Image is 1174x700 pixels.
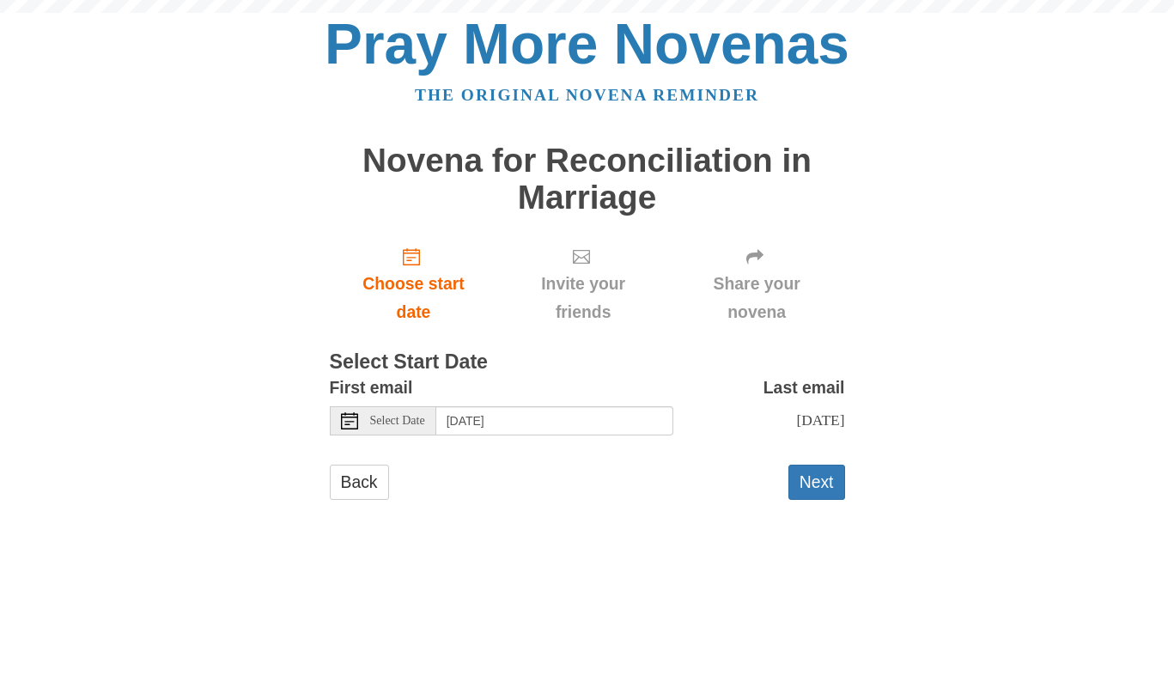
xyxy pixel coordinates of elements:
h3: Select Start Date [330,351,845,374]
button: Next [788,465,845,500]
div: Click "Next" to confirm your start date first. [497,233,668,335]
a: Pray More Novenas [325,12,849,76]
span: [DATE] [796,411,844,429]
label: First email [330,374,413,402]
span: Invite your friends [514,270,651,326]
span: Share your novena [686,270,828,326]
span: Choose start date [347,270,481,326]
span: Select Date [370,415,425,427]
div: Click "Next" to confirm your start date first. [669,233,845,335]
h1: Novena for Reconciliation in Marriage [330,143,845,216]
a: The original novena reminder [415,86,759,104]
label: Last email [763,374,845,402]
a: Choose start date [330,233,498,335]
a: Back [330,465,389,500]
